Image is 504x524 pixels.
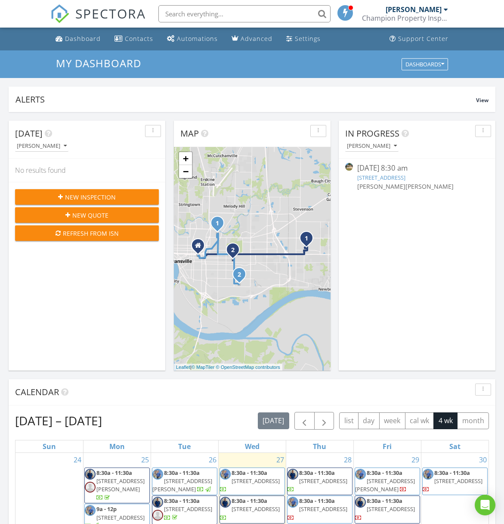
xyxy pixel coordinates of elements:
button: [PERSON_NAME] [345,140,399,152]
div: Advanced [241,34,272,43]
span: [DATE] [15,128,43,139]
div: 3008 E Cherry, Evansville, IN 47714 [233,250,238,255]
span: 8:30a - 11:30a [164,469,200,477]
a: © MapTiler [192,365,215,370]
img: noah_schnur_profile_photo.png [85,469,96,480]
a: 8:30a - 11:30a [STREET_ADDRESS][PERSON_NAME] [355,468,420,496]
button: week [379,412,405,429]
span: [STREET_ADDRESS] [434,477,482,485]
span: [STREET_ADDRESS] [299,477,347,485]
img: noah_schnur_profile_photo.png [220,497,231,508]
a: 8:30a - 11:30a [STREET_ADDRESS] [220,469,280,493]
a: 8:30a - 11:30a [STREET_ADDRESS] [220,497,280,521]
a: Go to August 30, 2025 [477,453,489,467]
a: Settings [283,31,324,47]
a: Go to August 27, 2025 [275,453,286,467]
div: Support Center [398,34,448,43]
a: Zoom out [179,165,192,178]
img: The Best Home Inspection Software - Spectora [50,4,69,23]
span: [STREET_ADDRESS][PERSON_NAME] [96,477,145,493]
a: 8:30a - 11:30a [STREET_ADDRESS] [287,496,352,524]
span: 8:30a - 11:30a [367,469,402,477]
div: Alerts [15,94,476,105]
a: Wednesday [243,440,261,452]
img: profile_photo.png [288,497,298,508]
button: [DATE] [258,412,289,429]
span: [STREET_ADDRESS][PERSON_NAME] [152,477,212,493]
a: 8:30a - 11:30a [STREET_ADDRESS] [288,497,347,521]
span: [STREET_ADDRESS] [232,477,280,485]
span: 8:30a - 11:30a [434,469,470,477]
a: 8:30a - 11:30a [STREET_ADDRESS][PERSON_NAME] [84,468,150,504]
span: [STREET_ADDRESS] [232,505,280,513]
a: Go to August 25, 2025 [139,453,151,467]
a: 8:30a - 11:30a [STREET_ADDRESS] [220,468,285,496]
a: Thursday [311,440,328,452]
span: 8:30a - 11:30a [232,497,267,505]
span: 8:30a - 11:30a [232,469,267,477]
button: cal wk [405,412,434,429]
img: noah_schnur_profile_photo.png [355,497,366,508]
div: [PERSON_NAME] [17,143,67,149]
i: 1 [305,236,308,242]
a: Friday [381,440,393,452]
span: View [476,97,489,104]
a: Go to August 28, 2025 [342,453,353,467]
a: Tuesday [176,440,192,452]
span: New Inspection [65,193,116,202]
div: 815 John St. Suite 110, Evasnville IN 47713 [198,245,203,250]
span: [STREET_ADDRESS][PERSON_NAME] [355,477,415,493]
a: 8:30a - 11:30a [STREET_ADDRESS][PERSON_NAME] [152,469,212,493]
i: 2 [231,247,235,253]
button: New Quote [15,207,159,223]
span: In Progress [345,128,399,139]
div: Dashboard [65,34,101,43]
a: 8:30a - 11:30a [STREET_ADDRESS] [355,497,415,521]
div: Settings [295,34,321,43]
span: [PERSON_NAME] [357,182,405,190]
span: SPECTORA [75,4,146,22]
img: profile_photo.png [220,469,231,480]
a: Support Center [386,31,452,47]
span: 8:30a - 11:30a [299,497,335,505]
div: No results found [9,159,165,182]
button: New Inspection [15,189,159,205]
a: 8:30a - 11:30a [STREET_ADDRESS] [422,468,488,496]
button: [PERSON_NAME] [15,140,68,152]
span: 8:30a - 11:30a [299,469,335,477]
button: month [457,412,489,429]
a: 8:30a - 11:30a [STREET_ADDRESS] [220,496,285,524]
a: Automations (Basic) [164,31,221,47]
span: Map [180,128,199,139]
div: 2003 Hercules Ave, Evansville, IN 47711 [217,223,223,228]
button: Dashboards [402,58,448,70]
div: Champion Property Inspection LLC [362,14,448,22]
div: 1916 Carol Dr, Evansville, IN 47714 [239,274,244,279]
div: Refresh from ISN [22,229,152,238]
a: © OpenStreetMap contributors [216,365,280,370]
div: 9820 Arbor Lake Dr, Newburgh, IN 47630 [306,238,312,243]
a: 8:30a - 11:30a [STREET_ADDRESS] [355,496,420,524]
a: Zoom in [179,152,192,165]
div: Contacts [125,34,153,43]
button: list [339,412,359,429]
span: New Quote [72,211,108,220]
button: 4 wk [433,412,458,429]
a: Advanced [228,31,276,47]
a: 8:30a - 11:30a [STREET_ADDRESS][PERSON_NAME] [96,469,145,502]
h2: [DATE] – [DATE] [15,412,102,429]
img: 9302785%2Fcover_photos%2FzIkuc9OUTd00Zjm0Em9b%2Fsmall.jpg [345,163,353,171]
div: Open Intercom Messenger [475,495,495,515]
a: [DATE] 8:30 am [STREET_ADDRESS] [PERSON_NAME][PERSON_NAME] [345,163,489,201]
a: Dashboard [52,31,104,47]
span: 8:30a - 11:30a [164,497,200,505]
div: Dashboards [405,61,444,67]
img: noah_schnur_profile_photo.png [288,469,298,480]
a: 8:30a - 11:30a [STREET_ADDRESS] [164,497,212,521]
div: Automations [177,34,218,43]
span: 9a - 12p [96,505,117,513]
a: 8:30a - 11:30a [STREET_ADDRESS] [288,469,347,493]
a: Saturday [448,440,462,452]
span: 8:30a - 11:30a [96,469,132,477]
span: Calendar [15,386,59,398]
